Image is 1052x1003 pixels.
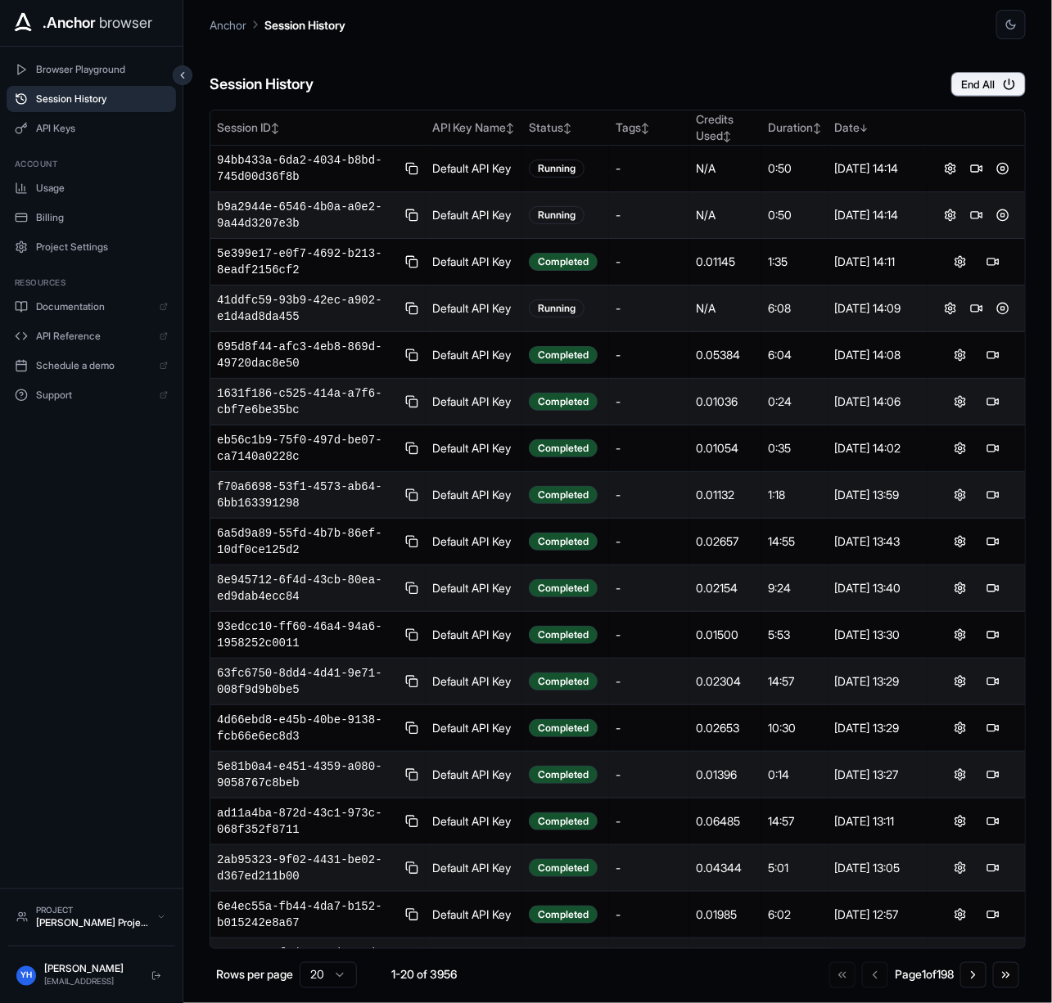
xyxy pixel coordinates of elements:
[616,627,683,643] div: -
[529,859,598,877] div: Completed
[217,339,398,371] span: 695d8f44-afc3-4eb8-869d-49720dac8e50
[834,300,921,317] div: [DATE] 14:09
[834,720,921,736] div: [DATE] 13:29
[15,277,168,289] h3: Resources
[426,192,522,239] td: Default API Key
[217,479,398,511] span: f70a6698-53f1-4573-ab64-6bb163391298
[529,906,598,924] div: Completed
[696,627,755,643] div: 0.01500
[217,245,398,278] span: 5e399e17-e0f7-4692-b213-8eadf2156cf2
[147,966,166,986] button: Logout
[173,65,192,85] button: Collapse sidebar
[426,379,522,425] td: Default API Key
[36,904,148,916] div: Project
[7,205,176,231] button: Billing
[217,432,398,465] span: eb56c1b9-75f0-497d-be07-ca7140a0228c
[217,758,398,791] span: 5e81b0a4-e451-4359-a080-9058767c8beb
[616,119,683,136] div: Tags
[616,487,683,503] div: -
[563,122,571,134] span: ↕
[834,673,921,690] div: [DATE] 13:29
[834,906,921,923] div: [DATE] 12:57
[768,254,821,270] div: 1:35
[217,199,398,232] span: b9a2944e-6546-4b0a-a0e2-9a44d3207e3b
[426,239,522,286] td: Default API Key
[529,672,598,690] div: Completed
[529,533,598,551] div: Completed
[529,626,598,644] div: Completed
[426,705,522,752] td: Default API Key
[696,347,755,363] div: 0.05384
[8,897,174,936] button: Project[PERSON_NAME] Project
[506,122,514,134] span: ↕
[768,906,821,923] div: 6:02
[217,712,398,744] span: 4d66ebd8-e45b-40be-9138-fcb66e6ec8d3
[696,906,755,923] div: 0.01985
[426,425,522,472] td: Default API Key
[426,845,522,892] td: Default API Key
[264,16,345,34] p: Session History
[20,969,32,982] span: YH
[36,241,168,254] span: Project Settings
[768,627,821,643] div: 5:53
[36,182,168,195] span: Usage
[216,967,293,983] p: Rows per page
[210,73,314,97] h6: Session History
[7,86,176,112] button: Session History
[7,294,176,320] a: Documentation
[768,487,821,503] div: 1:18
[616,720,683,736] div: -
[36,122,168,135] span: API Keys
[217,852,398,884] span: 2ab95323-9f02-4431-be02-d367ed211b00
[768,813,821,830] div: 14:57
[44,976,138,988] div: [EMAIL_ADDRESS]
[696,767,755,783] div: 0.01396
[529,812,598,830] div: Completed
[217,572,398,605] span: 8e945712-6f4d-43cb-80ea-ed9dab4ecc84
[271,122,279,134] span: ↕
[834,160,921,177] div: [DATE] 14:14
[44,963,138,976] div: [PERSON_NAME]
[7,234,176,260] button: Project Settings
[217,525,398,558] span: 6a5d9a89-55fd-4b7b-86ef-10df0ce125d2
[7,56,176,83] button: Browser Playground
[696,580,755,596] div: 0.02154
[43,11,96,34] span: .Anchor
[834,767,921,783] div: [DATE] 13:27
[426,332,522,379] td: Default API Key
[616,906,683,923] div: -
[217,119,419,136] div: Session ID
[529,579,598,597] div: Completed
[696,254,755,270] div: 0.01145
[36,92,168,106] span: Session History
[426,146,522,192] td: Default API Key
[217,945,398,978] span: 9523a807-f2d1-437d-9a7d-8a4d2129c34d
[210,16,246,34] p: Anchor
[696,160,755,177] div: N/A
[616,347,683,363] div: -
[768,160,821,177] div: 0:50
[641,122,649,134] span: ↕
[860,122,868,134] span: ↓
[768,673,821,690] div: 14:57
[768,533,821,550] div: 14:55
[768,300,821,317] div: 6:08
[616,207,683,223] div: -
[426,938,522,985] td: Default API Key
[768,580,821,596] div: 9:24
[36,330,151,343] span: API Reference
[432,119,516,136] div: API Key Name
[217,805,398,838] span: ad11a4ba-872d-43c1-973c-068f352f8711
[951,72,1026,97] button: End All
[696,673,755,690] div: 0.02304
[768,207,821,223] div: 0:50
[529,486,598,504] div: Completed
[36,359,151,372] span: Schedule a demo
[616,254,683,270] div: -
[834,207,921,223] div: [DATE] 14:14
[217,385,398,418] span: 1631f186-c525-414a-a7f6-cbf7e6be35bc
[616,767,683,783] div: -
[616,300,683,317] div: -
[529,206,585,224] div: Running
[895,967,954,983] div: Page 1 of 198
